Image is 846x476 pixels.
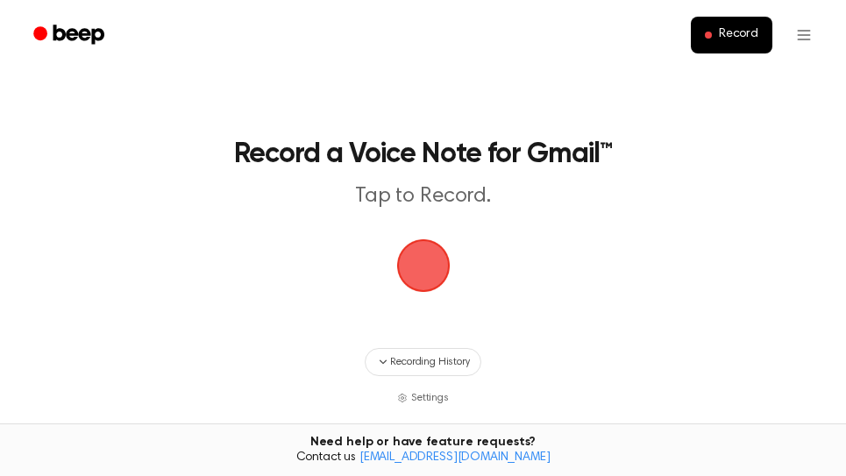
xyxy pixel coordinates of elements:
span: Record [719,27,758,43]
p: Tap to Record. [189,182,657,211]
h1: Record a Voice Note for Gmail™ [189,140,657,168]
button: Recording History [365,348,480,376]
button: Open menu [783,14,825,56]
a: [EMAIL_ADDRESS][DOMAIN_NAME] [359,451,551,464]
img: Beep Logo [397,239,450,292]
button: Settings [397,390,449,406]
button: Record [691,17,772,53]
a: Beep [21,18,120,53]
span: Contact us [11,451,835,466]
span: Recording History [390,354,469,370]
span: Settings [411,390,449,406]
